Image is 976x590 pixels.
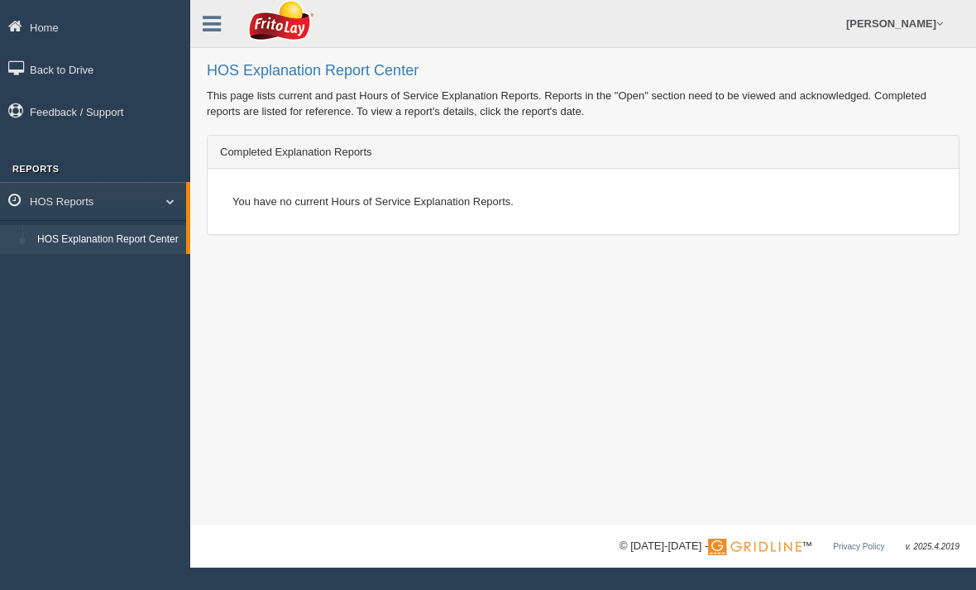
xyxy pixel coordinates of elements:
[708,539,801,555] img: Gridline
[220,181,946,222] div: You have no current Hours of Service Explanation Reports.
[207,63,959,79] h2: HOS Explanation Report Center
[906,542,959,551] span: v. 2025.4.2019
[620,538,959,555] div: © [DATE]-[DATE] - ™
[30,225,186,255] a: HOS Explanation Report Center
[833,542,884,551] a: Privacy Policy
[208,136,959,169] div: Completed Explanation Reports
